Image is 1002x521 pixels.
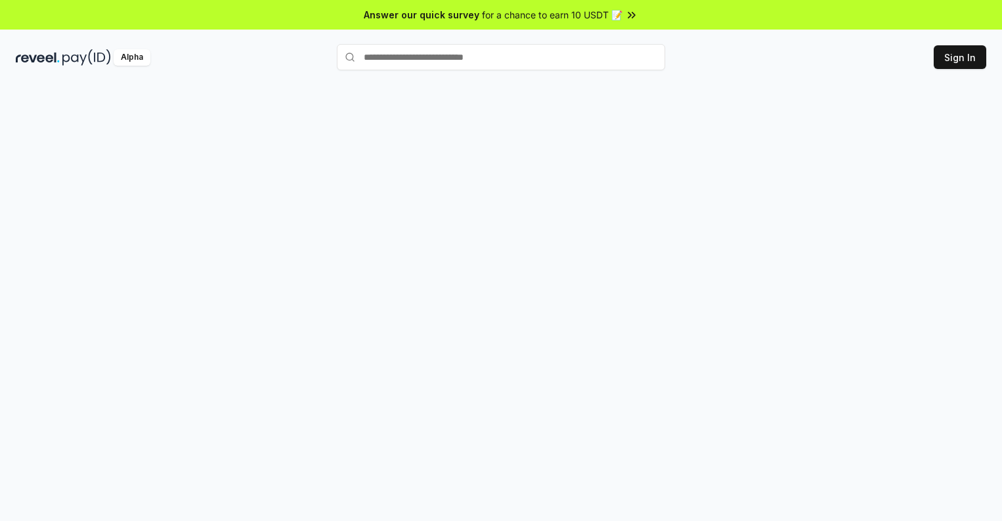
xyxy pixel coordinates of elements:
[16,49,60,66] img: reveel_dark
[482,8,622,22] span: for a chance to earn 10 USDT 📝
[114,49,150,66] div: Alpha
[62,49,111,66] img: pay_id
[934,45,986,69] button: Sign In
[364,8,479,22] span: Answer our quick survey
